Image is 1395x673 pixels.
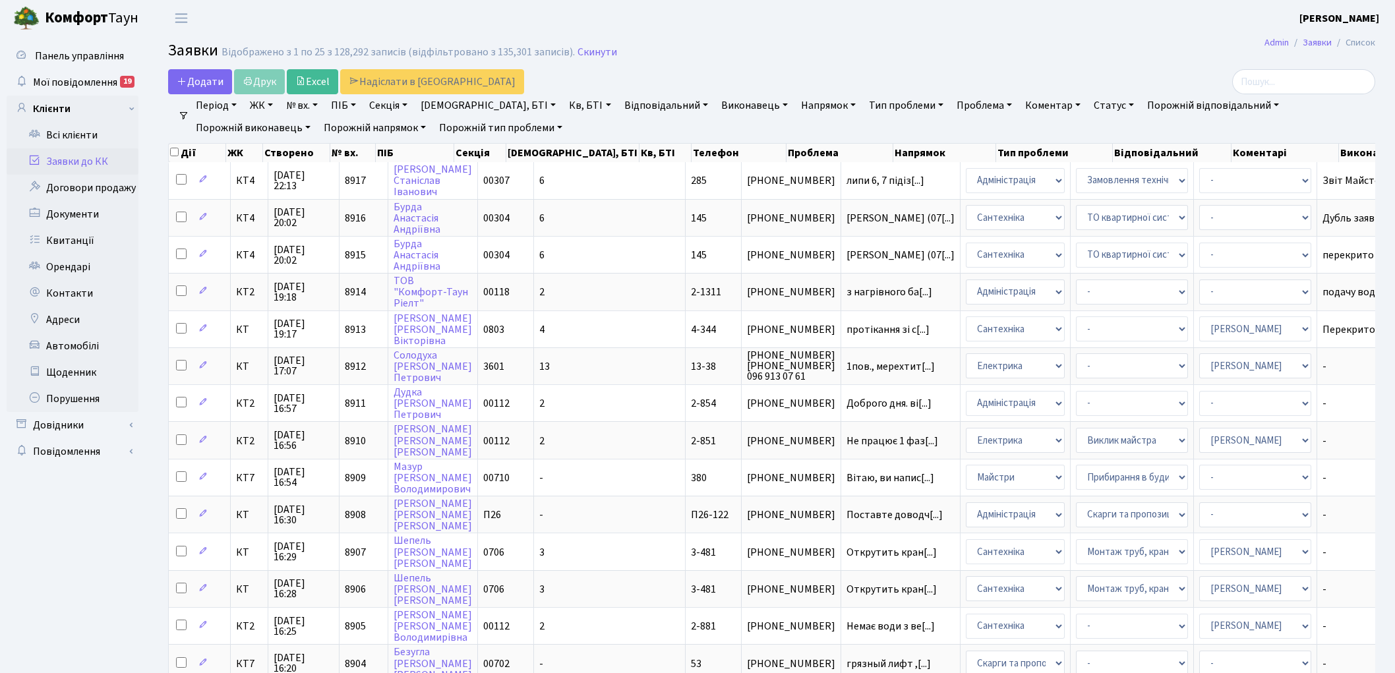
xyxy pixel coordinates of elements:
[1232,144,1339,162] th: Коментарі
[274,281,334,303] span: [DATE] 19:18
[483,359,504,374] span: 3601
[394,237,440,274] a: БурдаАнастасіяАндріївна
[13,5,40,32] img: logo.png
[747,436,835,446] span: [PHONE_NUMBER]
[236,250,262,260] span: КТ4
[394,385,472,422] a: Дудка[PERSON_NAME]Петрович
[691,322,716,337] span: 4-344
[345,248,366,262] span: 8915
[326,94,361,117] a: ПІБ
[691,619,716,633] span: 2-881
[274,578,334,599] span: [DATE] 16:28
[7,227,138,254] a: Квитанції
[274,355,334,376] span: [DATE] 17:07
[747,584,835,595] span: [PHONE_NUMBER]
[168,69,232,94] a: Додати
[846,582,937,597] span: Открутить кран[...]
[236,324,262,335] span: КТ
[691,508,728,522] span: П26-122
[1142,94,1284,117] a: Порожній відповідальний
[454,144,506,162] th: Секція
[236,175,262,186] span: КТ4
[274,504,334,525] span: [DATE] 16:30
[236,658,262,669] span: КТ7
[345,396,366,411] span: 8911
[691,396,716,411] span: 2-854
[7,122,138,148] a: Всі клієнти
[1299,11,1379,26] a: [PERSON_NAME]
[274,430,334,451] span: [DATE] 16:56
[236,213,262,223] span: КТ4
[236,621,262,631] span: КТ2
[846,248,955,262] span: [PERSON_NAME] (07[...]
[691,285,721,299] span: 2-1311
[7,43,138,69] a: Панель управління
[483,322,504,337] span: 0803
[376,144,454,162] th: ПІБ
[747,658,835,669] span: [PHONE_NUMBER]
[330,144,376,162] th: № вх.
[846,434,938,448] span: Не працює 1 фаз[...]
[539,508,543,522] span: -
[506,144,639,162] th: [DEMOGRAPHIC_DATA], БТІ
[415,94,561,117] a: [DEMOGRAPHIC_DATA], БТІ
[539,211,545,225] span: 6
[345,657,366,671] span: 8904
[483,545,504,560] span: 0706
[7,69,138,96] a: Мої повідомлення19
[274,245,334,266] span: [DATE] 20:02
[345,285,366,299] span: 8914
[846,508,943,522] span: Поставте доводч[...]
[191,117,316,139] a: Порожній виконавець
[345,322,366,337] span: 8913
[236,584,262,595] span: КТ
[483,285,510,299] span: 00118
[168,39,218,62] span: Заявки
[747,324,835,335] span: [PHONE_NUMBER]
[747,510,835,520] span: [PHONE_NUMBER]
[1020,94,1086,117] a: Коментар
[222,46,575,59] div: Відображено з 1 по 25 з 128,292 записів (відфільтровано з 135,301 записів).
[7,175,138,201] a: Договори продажу
[281,94,323,117] a: № вх.
[287,69,338,94] a: Excel
[796,94,861,117] a: Напрямок
[274,541,334,562] span: [DATE] 16:29
[691,359,716,374] span: 13-38
[345,619,366,633] span: 8905
[747,213,835,223] span: [PHONE_NUMBER]
[7,96,138,122] a: Клієнти
[345,582,366,597] span: 8906
[747,287,835,297] span: [PHONE_NUMBER]
[7,333,138,359] a: Автомобілі
[691,657,701,671] span: 53
[846,285,932,299] span: з нагрівного ба[...]
[692,144,787,162] th: Телефон
[539,545,545,560] span: 3
[1264,36,1289,49] a: Admin
[747,398,835,409] span: [PHONE_NUMBER]
[7,307,138,333] a: Адреси
[394,496,472,533] a: [PERSON_NAME][PERSON_NAME][PERSON_NAME]
[846,545,937,560] span: Открутить кран[...]
[539,434,545,448] span: 2
[691,471,707,485] span: 380
[345,471,366,485] span: 8909
[539,248,545,262] span: 6
[7,412,138,438] a: Довідники
[747,175,835,186] span: [PHONE_NUMBER]
[747,250,835,260] span: [PHONE_NUMBER]
[35,49,124,63] span: Панель управління
[394,608,472,645] a: [PERSON_NAME][PERSON_NAME]Володимирівна
[7,148,138,175] a: Заявки до КК
[274,207,334,228] span: [DATE] 20:02
[7,254,138,280] a: Орендарі
[1303,36,1332,49] a: Заявки
[846,173,924,188] span: липи 6, 7 підіз[...]
[7,359,138,386] a: Щоденник
[120,76,134,88] div: 19
[7,201,138,227] a: Документи
[245,94,278,117] a: ЖК
[7,438,138,465] a: Повідомлення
